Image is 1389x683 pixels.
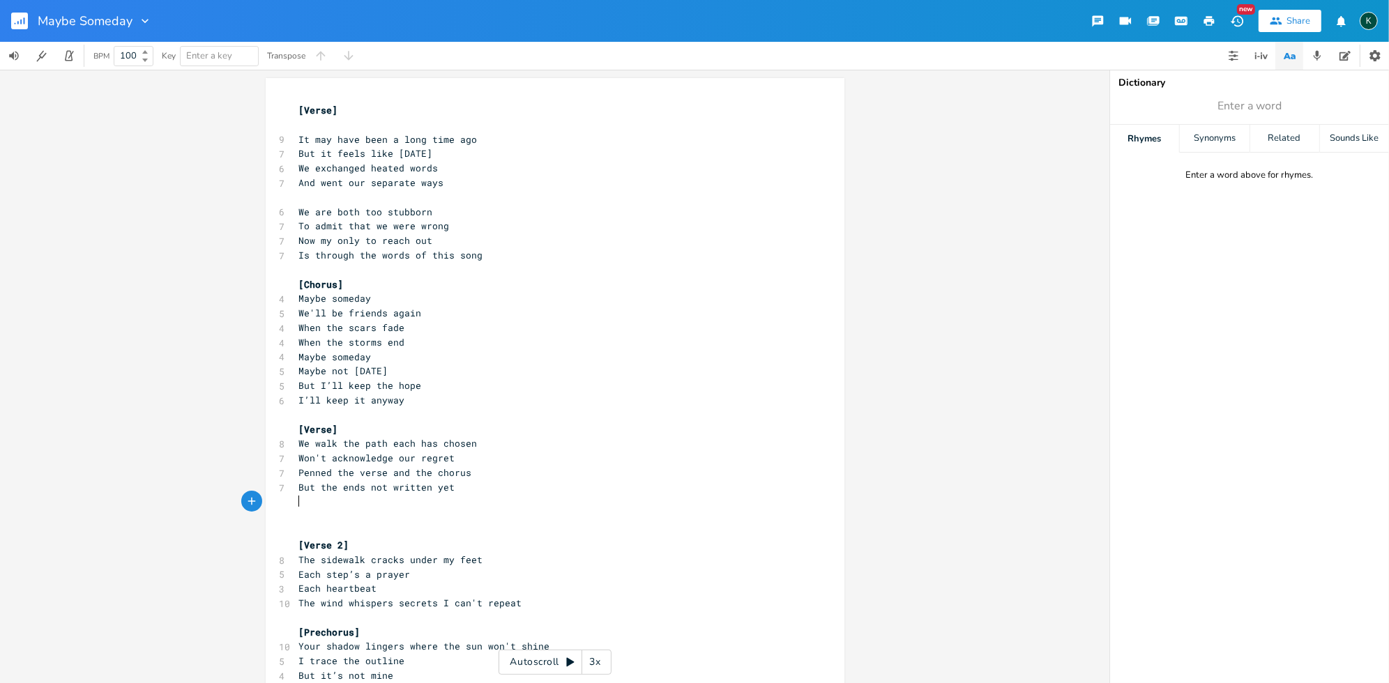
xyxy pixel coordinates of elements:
[299,423,338,436] span: [Verse]
[299,336,405,348] span: When the storms end
[299,278,344,291] span: [Chorus]
[1237,4,1255,15] div: New
[299,437,478,450] span: We walk the path each has chosen
[299,162,439,174] span: We exchanged heated words
[299,654,405,667] span: I trace the outline
[299,104,338,116] span: [Verse]
[1320,125,1389,153] div: Sounds Like
[299,640,550,652] span: Your shadow lingers where the sun won't shine
[93,52,109,60] div: BPM
[299,364,388,377] span: Maybe not [DATE]
[299,466,472,479] span: Penned the verse and the chorus
[299,669,394,682] span: But it’s not mine
[162,52,176,60] div: Key
[299,206,433,218] span: We are both too stubborn
[1118,78,1381,88] div: Dictionary
[1286,15,1310,27] div: Share
[299,553,483,566] span: The sidewalk cracks under my feet
[299,321,405,334] span: When the scars fade
[299,292,372,305] span: Maybe someday
[299,597,522,609] span: The wind whispers secrets I can't repeat
[1360,5,1378,37] button: K
[1217,98,1282,114] span: Enter a word
[299,539,349,551] span: [Verse 2]
[299,394,405,406] span: I’ll keep it anyway
[1223,8,1251,33] button: New
[1186,169,1314,181] div: Enter a word above for rhymes.
[499,650,612,675] div: Autoscroll
[267,52,305,60] div: Transpose
[299,568,411,581] span: Each step’s a prayer
[299,234,433,247] span: Now my only to reach out
[186,49,232,62] span: Enter a key
[299,452,455,464] span: Won't acknowledge our regret
[299,249,483,261] span: Is through the words of this song
[299,351,372,363] span: Maybe someday
[582,650,607,675] div: 3x
[299,379,422,392] span: But I’ll keep the hope
[299,133,478,146] span: It may have been a long time ago
[1259,10,1321,32] button: Share
[299,176,444,189] span: And went our separate ways
[299,582,377,594] span: Each heartbeat
[299,626,360,638] span: [Prechorus]
[38,15,132,27] span: Maybe Someday
[1360,12,1378,30] div: Koval
[299,220,450,232] span: To admit that we were wrong
[299,481,455,493] span: But the ends not written yet
[299,147,433,160] span: But it feels like [DATE]
[1250,125,1319,153] div: Related
[1180,125,1249,153] div: Synonyms
[299,307,422,319] span: We'll be friends again
[1110,125,1179,153] div: Rhymes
